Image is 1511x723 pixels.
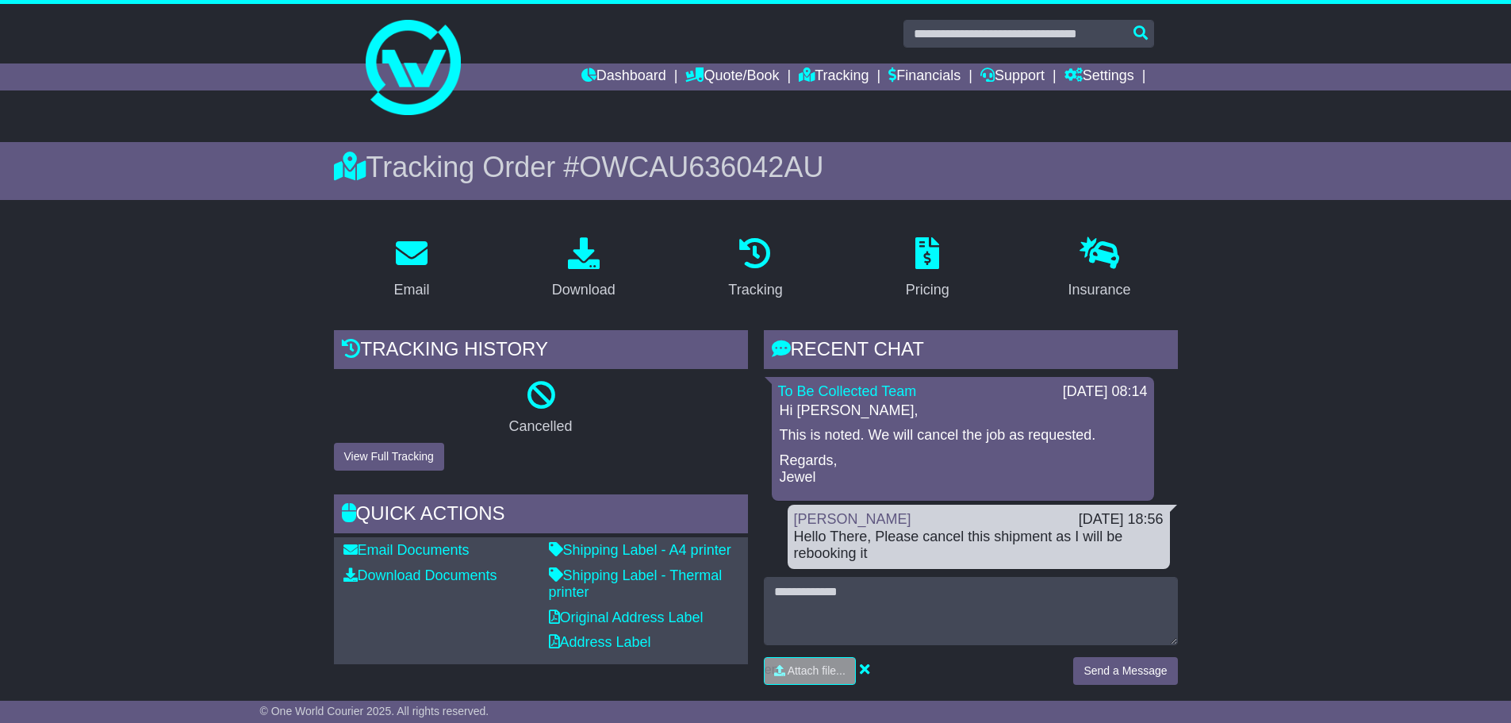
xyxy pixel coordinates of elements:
div: Email [393,279,429,301]
div: Insurance [1068,279,1131,301]
a: Financials [888,63,961,90]
span: OWCAU636042AU [579,151,823,183]
a: Shipping Label - Thermal printer [549,567,723,601]
a: Quote/Book [685,63,779,90]
button: View Full Tracking [334,443,444,471]
a: Settings [1064,63,1134,90]
a: Insurance [1058,232,1141,306]
a: Pricing [895,232,960,306]
a: Download Documents [343,567,497,583]
a: Tracking [799,63,869,90]
a: Download [542,232,626,306]
a: Tracking [718,232,792,306]
a: Support [980,63,1045,90]
a: Address Label [549,634,651,650]
button: Send a Message [1073,657,1177,685]
div: Tracking history [334,330,748,373]
span: © One World Courier 2025. All rights reserved. [260,705,489,717]
a: Dashboard [581,63,666,90]
div: Pricing [906,279,949,301]
a: Email Documents [343,542,470,558]
p: Cancelled [334,418,748,436]
div: Hello There, Please cancel this shipment as I will be rebooking it [794,529,1164,563]
a: [PERSON_NAME] [794,511,911,527]
a: Shipping Label - A4 printer [549,542,731,558]
p: Hi [PERSON_NAME], [780,402,1146,420]
div: RECENT CHAT [764,330,1178,373]
p: This is noted. We will cancel the job as requested. [780,427,1146,444]
div: [DATE] 18:56 [1079,511,1164,529]
p: Regards, Jewel [780,452,1146,486]
div: Quick Actions [334,494,748,537]
a: Original Address Label [549,610,704,625]
div: Download [552,279,616,301]
a: To Be Collected Team [778,383,917,399]
div: Tracking [728,279,782,301]
div: Tracking Order # [334,150,1178,184]
a: Email [383,232,439,306]
div: [DATE] 08:14 [1063,383,1148,401]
